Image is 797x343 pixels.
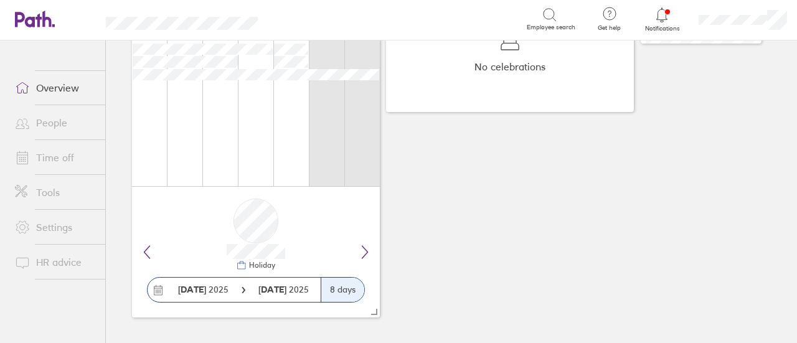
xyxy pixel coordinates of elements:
[178,284,229,294] span: 2025
[5,215,105,240] a: Settings
[5,75,105,100] a: Overview
[178,284,206,295] strong: [DATE]
[247,261,275,270] div: Holiday
[258,284,289,295] strong: [DATE]
[291,13,323,24] div: Search
[258,284,309,294] span: 2025
[5,180,105,205] a: Tools
[642,6,682,32] a: Notifications
[642,25,682,32] span: Notifications
[321,278,364,302] div: 8 days
[5,110,105,135] a: People
[474,61,545,72] span: No celebrations
[589,24,630,32] span: Get help
[5,145,105,170] a: Time off
[527,24,575,31] span: Employee search
[5,250,105,275] a: HR advice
